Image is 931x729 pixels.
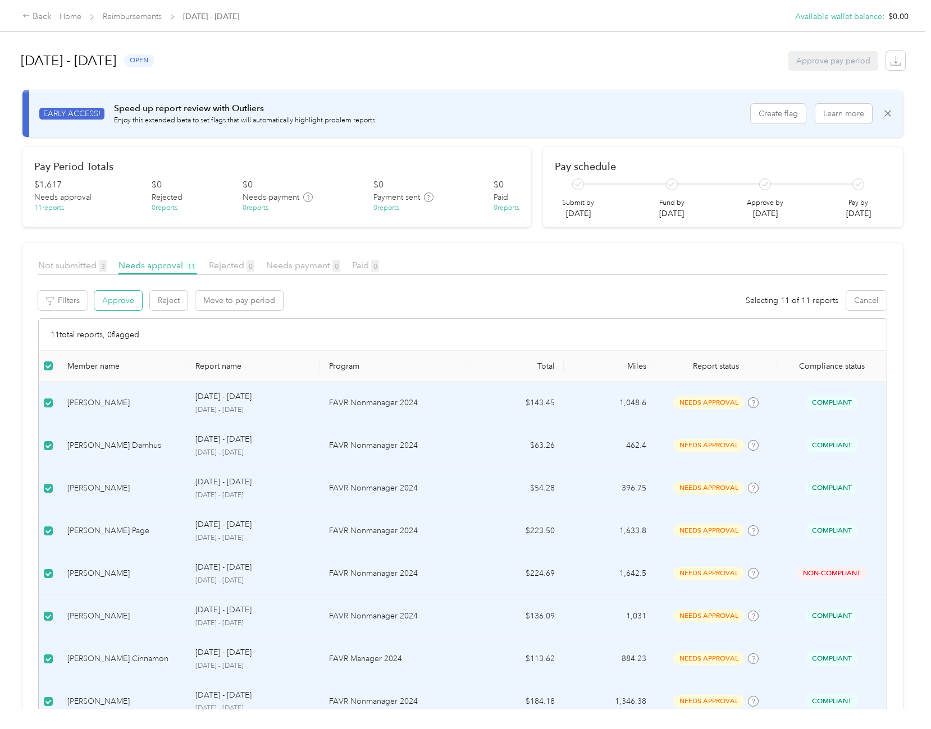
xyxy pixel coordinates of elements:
[846,208,871,219] p: [DATE]
[60,12,81,21] a: Home
[673,567,744,580] span: needs approval
[882,11,884,22] span: :
[673,396,744,409] span: needs approval
[494,178,504,192] div: $ 0
[183,11,239,22] span: [DATE] - [DATE]
[846,291,887,310] button: Cancel
[371,260,379,272] span: 0
[67,610,177,622] div: [PERSON_NAME]
[195,533,312,543] p: [DATE] - [DATE]
[329,525,463,537] p: FAVR Nonmanager 2024
[209,260,254,270] span: Rejected
[747,208,783,219] p: [DATE]
[472,638,564,680] td: $113.62
[39,319,887,351] div: 11 total reports, 0 flagged
[320,638,472,680] td: FAVR Manager 2024
[67,695,177,708] div: [PERSON_NAME]
[94,291,142,310] button: Approve
[329,695,463,708] p: FAVR Nonmanager 2024
[494,191,508,203] span: Paid
[67,439,177,452] div: [PERSON_NAME] Damhus
[67,525,177,537] div: [PERSON_NAME] Page
[673,524,744,537] span: needs approval
[320,552,472,595] td: FAVR Nonmanager 2024
[472,424,564,467] td: $63.26
[564,382,655,424] td: 1,048.6
[103,12,162,21] a: Reimbursements
[564,467,655,510] td: 396.75
[564,680,655,723] td: 1,346.38
[846,198,871,208] p: Pay by
[118,260,197,270] span: Needs approval
[564,552,655,595] td: 1,642.5
[320,424,472,467] td: FAVR Nonmanager 2024
[320,351,472,382] th: Program
[195,604,252,616] p: [DATE] - [DATE]
[195,561,252,574] p: [DATE] - [DATE]
[786,361,878,371] span: Compliance status
[22,10,52,24] div: Back
[34,161,519,172] h2: Pay Period Totals
[195,576,312,586] p: [DATE] - [DATE]
[806,396,857,409] span: Compliant
[494,203,519,213] div: 0 reports
[243,178,253,192] div: $ 0
[124,54,154,67] span: open
[806,609,857,622] span: Compliant
[195,647,252,659] p: [DATE] - [DATE]
[806,652,857,665] span: Compliant
[806,695,857,708] span: Compliant
[320,595,472,638] td: FAVR Nonmanager 2024
[34,178,62,192] div: $ 1,617
[195,519,252,531] p: [DATE] - [DATE]
[195,490,312,501] p: [DATE] - [DATE]
[806,439,857,452] span: Compliant
[806,482,857,494] span: Compliant
[888,11,909,22] span: $0.00
[329,567,463,580] p: FAVR Nonmanager 2024
[564,510,655,552] td: 1,633.8
[373,178,384,192] div: $ 0
[746,295,838,306] span: Selecting 11 of 11 reports
[481,361,555,371] div: Total
[797,567,866,580] span: Non-Compliant
[472,552,564,595] td: $224.69
[320,467,472,510] td: FAVR Nonmanager 2024
[195,661,312,671] p: [DATE] - [DATE]
[195,476,252,488] p: [DATE] - [DATE]
[67,653,177,665] div: [PERSON_NAME] Cinnamon
[152,203,177,213] div: 0 reports
[58,351,186,382] th: Member name
[186,351,321,382] th: Report name
[67,567,177,580] div: [PERSON_NAME]
[329,397,463,409] p: FAVR Nonmanager 2024
[67,482,177,494] div: [PERSON_NAME]
[195,448,312,458] p: [DATE] - [DATE]
[320,382,472,424] td: FAVR Nonmanager 2024
[195,391,252,403] p: [DATE] - [DATE]
[562,198,594,208] p: Submit by
[659,208,684,219] p: [DATE]
[329,653,463,665] p: FAVR Manager 2024
[329,610,463,622] p: FAVR Nonmanager 2024
[564,638,655,680] td: 884.23
[185,260,197,272] span: 11
[320,680,472,723] td: FAVR Nonmanager 2024
[806,524,857,537] span: Compliant
[247,260,254,272] span: 0
[472,382,564,424] td: $143.45
[114,102,377,116] p: Speed up report review with Outliers
[673,439,744,452] span: needs approval
[673,695,744,708] span: needs approval
[564,424,655,467] td: 462.4
[664,361,768,371] span: Report status
[332,260,340,272] span: 0
[747,198,783,208] p: Approve by
[99,260,107,272] span: 3
[266,260,340,270] span: Needs payment
[38,291,88,310] button: Filters
[751,104,806,123] button: Create flag
[243,191,299,203] span: Needs payment
[320,510,472,552] td: FAVR Nonmanager 2024
[795,11,882,22] button: Available wallet balance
